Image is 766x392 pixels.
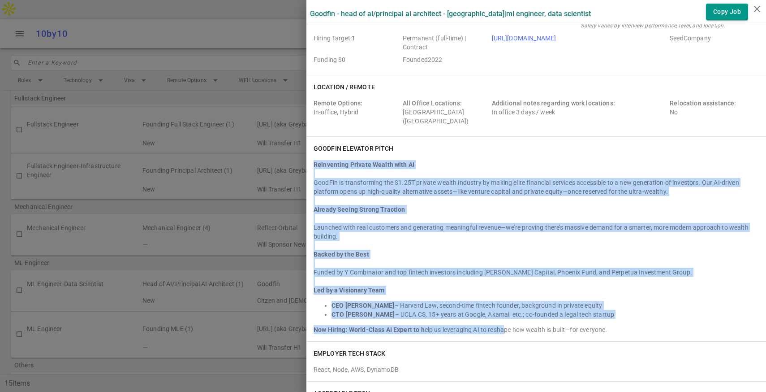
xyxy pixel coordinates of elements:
li: – Harvard Law, second-time fintech founder, background in private equity [331,301,759,310]
strong: CEO [PERSON_NAME] [331,302,395,309]
strong: CTO [PERSON_NAME] [331,311,395,318]
button: Copy Job [706,4,748,20]
label: Goodfin - Head of AI/Principal AI Architect - [GEOGRAPHIC_DATA] | ML Engineer, Data Scientist [310,9,591,18]
span: Employer Founded [403,55,488,64]
strong: Led by a Visionary Team [314,287,384,294]
span: Additional notes regarding work locations: [492,100,615,107]
div: Funded by Y Combinator and top fintech investors including [PERSON_NAME] Capital, Phoenix Fund, a... [314,268,759,277]
strong: Backed by the Best [314,251,369,258]
span: Relocation assistance: [670,100,736,107]
i: close [752,4,762,14]
span: All Office Locations: [403,100,462,107]
span: Company URL [492,34,667,52]
div: In office 3 days / week [492,99,667,126]
a: [URL][DOMAIN_NAME] [492,35,556,42]
h6: EMPLOYER TECH STACK [314,349,385,358]
strong: Reinventing Private Wealth with AI [314,161,414,168]
div: [GEOGRAPHIC_DATA] ([GEOGRAPHIC_DATA]) [403,99,488,126]
span: Job Type [403,34,488,52]
div: No [670,99,755,126]
span: Hiring Target [314,34,399,52]
li: – UCLA CS, 15+ years at Google, Akamai, etc.; co-founded a legal tech startup [331,310,759,319]
i: Salary varies by interview performance, level, and location. [581,22,725,29]
span: Employer Stage e.g. Series A [670,34,755,52]
h6: Goodfin elevator pitch [314,144,393,153]
span: Remote Options: [314,100,362,107]
div: In-office, Hybrid [314,99,399,126]
span: React, Node, AWS, DynamoDB [314,366,399,373]
h6: Location / Remote [314,83,375,91]
strong: Already Seeing Strong Traction [314,206,405,213]
span: Employer Founding [314,55,399,64]
strong: Now Hiring: World-Class AI Expert to h [314,326,425,333]
div: GoodFin is transforming the $1.25T private wealth industry by making elite financial services acc... [314,178,759,196]
div: elp us leveraging AI to reshape how wealth is built—for everyone. [314,325,759,334]
div: Launched with real customers and generating meaningful revenue—we’re proving there’s massive dema... [314,223,759,241]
